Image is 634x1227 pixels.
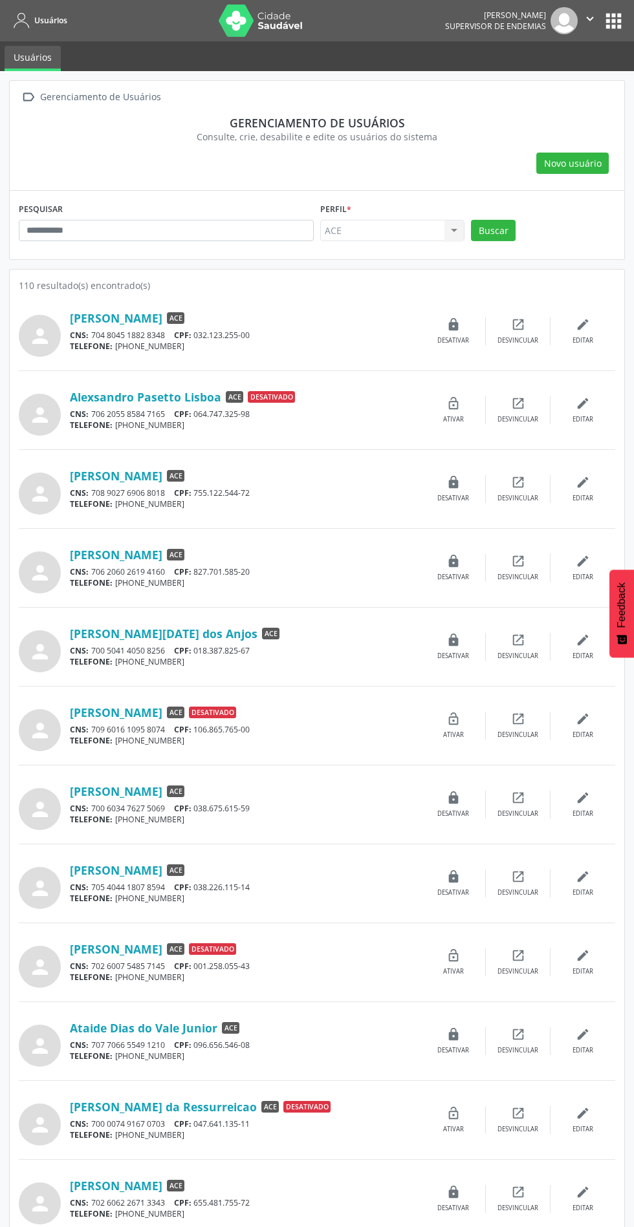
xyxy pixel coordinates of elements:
span: CPF: [174,645,191,656]
div: Desvincular [497,573,538,582]
span: Novo usuário [544,156,602,170]
i: lock [446,317,461,332]
span: CNS: [70,1118,89,1129]
div: Gerenciamento de usuários [28,116,606,130]
span: TELEFONE: [70,1051,113,1062]
button: Feedback - Mostrar pesquisa [609,570,634,657]
div: Desativar [437,652,469,661]
div: Desativar [437,888,469,897]
div: 705 4044 1807 8594 038.226.115-14 [70,882,421,893]
span: CPF: [174,803,191,814]
i: open_in_new [511,870,525,884]
i: edit [576,870,590,884]
div: [PHONE_NUMBER] [70,1208,421,1219]
span: ACE [222,1022,239,1034]
div: [PHONE_NUMBER] [70,577,421,588]
i: person [28,1034,52,1058]
span: Usuários [34,15,67,26]
i: edit [576,396,590,411]
div: Desvincular [497,809,538,818]
i: lock_open [446,712,461,726]
i:  [583,12,597,26]
button: apps [602,10,625,32]
span: ACE [261,1101,279,1113]
span: CPF: [174,1197,191,1208]
span: ACE [226,391,243,403]
span: CPF: [174,409,191,420]
i: lock_open [446,396,461,411]
div: Ativar [443,1125,464,1134]
i: person [28,325,52,348]
span: CNS: [70,645,89,656]
span: Desativado [283,1101,331,1113]
i: edit [576,791,590,805]
i: open_in_new [511,317,525,332]
div: Editar [573,494,593,503]
div: [PHONE_NUMBER] [70,972,421,983]
i: edit [576,948,590,963]
span: CPF: [174,1118,191,1129]
div: [PERSON_NAME] [445,10,546,21]
div: [PHONE_NUMBER] [70,341,421,352]
span: TELEFONE: [70,420,113,431]
div: Editar [573,888,593,897]
span: TELEFONE: [70,1129,113,1140]
i: person [28,798,52,821]
i: person [28,640,52,663]
div: 706 2055 8584 7165 064.747.325-98 [70,409,421,420]
span: CNS: [70,882,89,893]
span: TELEFONE: [70,814,113,825]
a: [PERSON_NAME] [70,942,162,956]
i: person [28,1113,52,1136]
span: TELEFONE: [70,972,113,983]
span: ACE [262,628,279,639]
i: person [28,719,52,742]
div: Desvincular [497,1125,538,1134]
div: Desvincular [497,731,538,740]
span: CNS: [70,1040,89,1051]
div: 707 7066 5549 1210 096.656.546-08 [70,1040,421,1051]
i: open_in_new [511,1027,525,1041]
i: open_in_new [511,712,525,726]
a: [PERSON_NAME] [70,311,162,325]
div: 709 6016 1095 8074 106.865.765-00 [70,724,421,735]
span: TELEFONE: [70,1208,113,1219]
div: Desativar [437,1204,469,1213]
span: ACE [167,707,184,718]
span: CPF: [174,330,191,341]
i: open_in_new [511,475,525,489]
div: Editar [573,1046,593,1055]
div: 706 2060 2619 4160 827.701.585-20 [70,566,421,577]
i: lock [446,1185,461,1199]
div: Editar [573,573,593,582]
div: Editar [573,336,593,345]
div: Editar [573,1204,593,1213]
span: CPF: [174,487,191,498]
div: 702 6062 2671 3343 655.481.755-72 [70,1197,421,1208]
div: 708 9027 6906 8018 755.122.544-72 [70,487,421,498]
span: TELEFONE: [70,735,113,746]
a: [PERSON_NAME] [70,469,162,483]
i: edit [576,633,590,647]
span: ACE [167,312,184,324]
i: person [28,482,52,506]
span: CPF: [174,882,191,893]
span: CNS: [70,1197,89,1208]
i: open_in_new [511,1106,525,1120]
i: person [28,877,52,900]
div: Editar [573,967,593,976]
button: Novo usuário [536,153,609,175]
span: ACE [167,470,184,482]
div: [PHONE_NUMBER] [70,498,421,509]
div: 110 resultado(s) encontrado(s) [19,279,615,292]
div: Desvincular [497,967,538,976]
span: Desativado [189,943,236,955]
a: [PERSON_NAME][DATE] dos Anjos [70,626,257,641]
i: lock_open [446,1106,461,1120]
div: [PHONE_NUMBER] [70,1051,421,1062]
span: ACE [167,1180,184,1191]
span: TELEFONE: [70,893,113,904]
div: Editar [573,1125,593,1134]
span: ACE [167,549,184,560]
i: open_in_new [511,396,525,411]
